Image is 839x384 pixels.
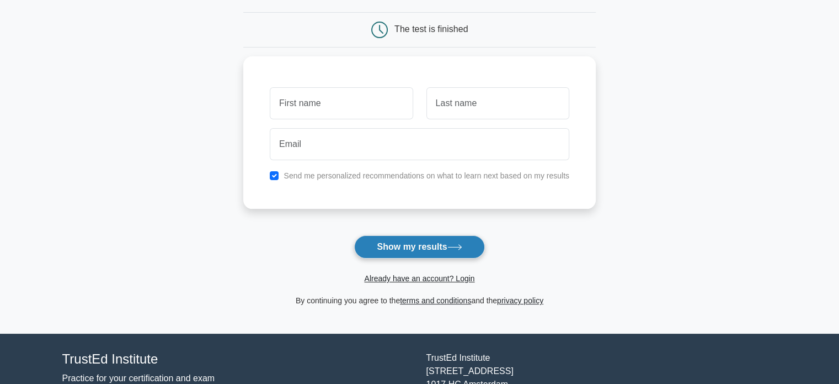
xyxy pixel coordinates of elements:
[62,374,215,383] a: Practice for your certification and exam
[354,235,484,259] button: Show my results
[426,87,569,119] input: Last name
[400,296,471,305] a: terms and conditions
[62,351,413,367] h4: TrustEd Institute
[364,274,474,283] a: Already have an account? Login
[237,294,602,307] div: By continuing you agree to the and the
[284,171,569,180] label: Send me personalized recommendations on what to learn next based on my results
[497,296,543,305] a: privacy policy
[270,87,413,119] input: First name
[270,128,569,160] input: Email
[394,24,468,34] div: The test is finished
